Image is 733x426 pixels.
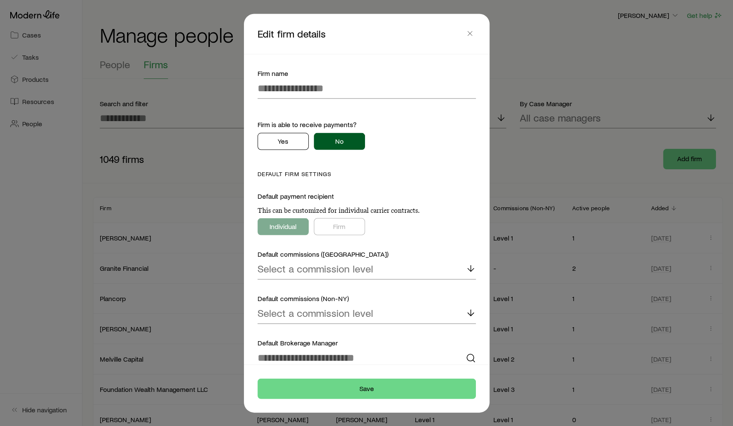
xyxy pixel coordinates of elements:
button: No [314,133,365,150]
div: Firm name [258,68,476,78]
div: Firm is able to receive payments? [258,119,476,129]
div: Default Brokerage Manager [258,337,476,348]
div: Default commissions ([GEOGRAPHIC_DATA]) [258,249,476,259]
div: commissionsInfo.commissionsPayableToAgency [258,133,476,150]
p: Edit firm details [258,27,464,40]
div: Default commissions (Non-NY) [258,293,476,303]
p: Select a commission level [258,307,373,319]
p: This can be customized for individual carrier contracts. [258,206,476,214]
p: Select a commission level [258,263,373,275]
button: Yes [258,133,309,150]
button: Firm [314,218,365,235]
div: Default payment recipient [258,191,476,214]
button: Individual [258,218,309,235]
p: Default Firm Settings [258,170,476,177]
button: Save [258,378,476,399]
